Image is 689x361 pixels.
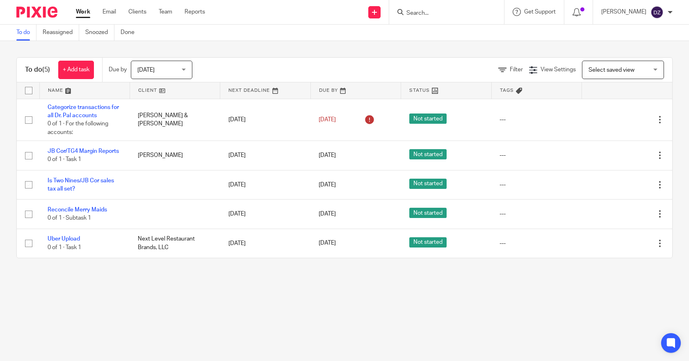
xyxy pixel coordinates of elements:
[103,8,116,16] a: Email
[109,66,127,74] p: Due by
[500,181,573,189] div: ---
[500,210,573,218] div: ---
[16,25,37,41] a: To do
[319,182,336,188] span: [DATE]
[601,8,646,16] p: [PERSON_NAME]
[319,241,336,246] span: [DATE]
[406,10,479,17] input: Search
[121,25,141,41] a: Done
[220,170,310,199] td: [DATE]
[16,7,57,18] img: Pixie
[85,25,114,41] a: Snoozed
[185,8,205,16] a: Reports
[48,207,107,213] a: Reconcile Merry Maids
[589,67,634,73] span: Select saved view
[220,200,310,229] td: [DATE]
[128,8,146,16] a: Clients
[409,179,447,189] span: Not started
[510,67,523,73] span: Filter
[220,141,310,170] td: [DATE]
[220,99,310,141] td: [DATE]
[43,25,79,41] a: Reassigned
[650,6,664,19] img: svg%3E
[76,8,90,16] a: Work
[130,229,220,258] td: Next Level Restaurant Brands, LLC
[409,149,447,159] span: Not started
[48,104,119,118] a: Categorize transactions for all Dr. Pal accounts
[48,245,81,250] span: 0 of 1 · Task 1
[500,116,573,124] div: ---
[48,236,80,242] a: Uber Upload
[48,215,91,221] span: 0 of 1 · Subtask 1
[409,237,447,247] span: Not started
[319,211,336,217] span: [DATE]
[48,178,114,192] a: Is Two Nines/JB Cor sales tax all set?
[500,151,573,159] div: ---
[42,66,50,73] span: (5)
[159,8,172,16] a: Team
[500,88,514,93] span: Tags
[500,239,573,247] div: ---
[524,9,556,15] span: Get Support
[48,157,81,163] span: 0 of 1 · Task 1
[319,117,336,123] span: [DATE]
[58,61,94,79] a: + Add task
[48,148,119,154] a: JB Cor/TG4 Margin Reports
[409,208,447,218] span: Not started
[25,66,50,74] h1: To do
[137,67,155,73] span: [DATE]
[319,152,336,158] span: [DATE]
[130,141,220,170] td: [PERSON_NAME]
[541,67,576,73] span: View Settings
[130,99,220,141] td: [PERSON_NAME] & [PERSON_NAME]
[48,121,108,135] span: 0 of 1 · For the following accounts:
[409,114,447,124] span: Not started
[220,229,310,258] td: [DATE]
